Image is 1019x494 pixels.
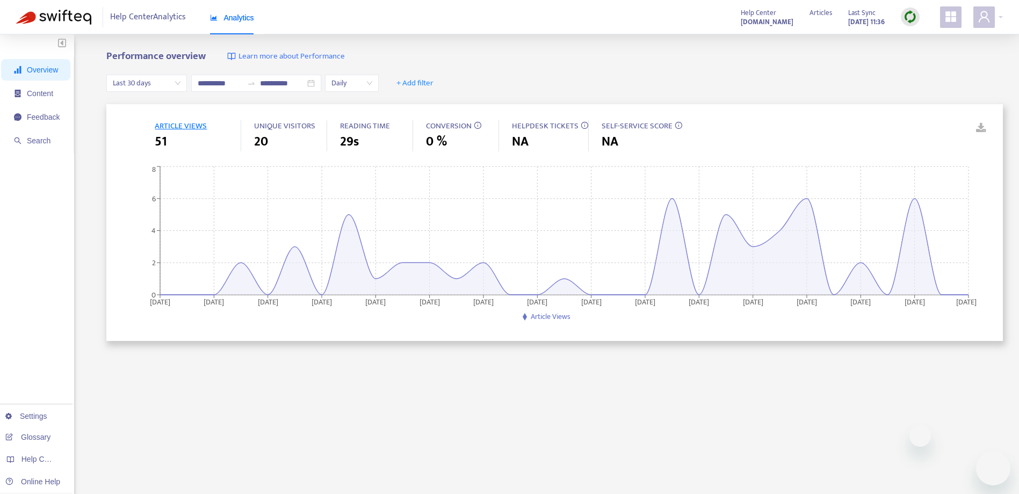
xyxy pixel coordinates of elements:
span: + Add filter [396,77,433,90]
span: message [14,113,21,121]
a: Glossary [5,433,50,441]
span: Feedback [27,113,60,121]
span: Last 30 days [113,75,180,91]
tspan: [DATE] [150,295,170,308]
tspan: [DATE] [420,295,440,308]
tspan: [DATE] [473,295,494,308]
tspan: [DATE] [797,295,817,308]
span: appstore [944,10,957,23]
img: Swifteq [16,10,91,25]
tspan: 8 [152,163,156,176]
tspan: 2 [152,257,156,269]
tspan: [DATE] [366,295,386,308]
b: Performance overview [106,48,206,64]
a: Online Help [5,477,60,486]
tspan: [DATE] [527,295,548,308]
img: sync.dc5367851b00ba804db3.png [904,10,917,24]
span: Article Views [531,310,570,323]
span: NA [602,132,618,151]
span: ARTICLE VIEWS [155,119,207,133]
span: Last Sync [848,7,876,19]
span: NA [512,132,529,151]
span: READING TIME [340,119,390,133]
span: Daily [331,75,372,91]
span: Analytics [210,13,254,22]
tspan: [DATE] [204,295,225,308]
tspan: [DATE] [851,295,871,308]
span: 51 [155,132,167,151]
span: Help Centers [21,455,66,463]
tspan: [DATE] [635,295,655,308]
span: Content [27,89,53,98]
span: signal [14,66,21,74]
a: [DOMAIN_NAME] [741,16,793,28]
span: UNIQUE VISITORS [254,119,315,133]
tspan: [DATE] [905,295,925,308]
span: Learn more about Performance [239,50,345,63]
a: Learn more about Performance [227,50,345,63]
span: Search [27,136,50,145]
iframe: Fermer le message [909,425,931,447]
button: + Add filter [388,75,442,92]
span: 20 [254,132,268,151]
span: swap-right [247,79,256,88]
span: CONVERSION [426,119,472,133]
span: Articles [810,7,832,19]
tspan: [DATE] [743,295,763,308]
tspan: 6 [152,192,156,205]
span: HELPDESK TICKETS [512,119,579,133]
span: container [14,90,21,97]
tspan: [DATE] [312,295,332,308]
span: Overview [27,66,58,74]
span: Help Center Analytics [110,7,186,27]
span: Help Center [741,7,776,19]
tspan: [DATE] [689,295,710,308]
tspan: 0 [151,288,156,301]
tspan: 4 [151,224,156,237]
tspan: [DATE] [957,295,977,308]
tspan: [DATE] [258,295,278,308]
span: user [978,10,991,23]
tspan: [DATE] [581,295,602,308]
img: image-link [227,52,236,61]
span: 29s [340,132,359,151]
span: area-chart [210,14,218,21]
span: to [247,79,256,88]
span: 0 % [426,132,447,151]
span: SELF-SERVICE SCORE [602,119,673,133]
span: search [14,137,21,144]
a: Settings [5,412,47,420]
strong: [DATE] 11:36 [848,16,885,28]
iframe: Bouton de lancement de la fenêtre de messagerie [976,451,1010,485]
